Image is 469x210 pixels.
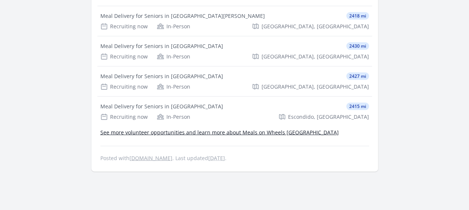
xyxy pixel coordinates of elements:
[100,73,223,80] div: Meal Delivery for Seniors in [GEOGRAPHIC_DATA]
[346,73,369,80] span: 2427 mi
[157,83,190,90] div: In-Person
[100,53,148,60] div: Recruiting now
[346,42,369,50] span: 2430 mi
[157,53,190,60] div: In-Person
[346,103,369,110] span: 2415 mi
[97,36,372,66] a: Meal Delivery for Seniors in [GEOGRAPHIC_DATA] 2430 mi Recruiting now In-Person [GEOGRAPHIC_DATA]...
[100,129,339,136] a: See more volunteer opportunities and learn more about Meals on Wheels [GEOGRAPHIC_DATA]
[97,6,372,36] a: Meal Delivery for Seniors in [GEOGRAPHIC_DATA][PERSON_NAME] 2418 mi Recruiting now In-Person [GEO...
[100,103,223,110] div: Meal Delivery for Seniors in [GEOGRAPHIC_DATA]
[262,83,369,90] span: [GEOGRAPHIC_DATA], [GEOGRAPHIC_DATA]
[262,53,369,60] span: [GEOGRAPHIC_DATA], [GEOGRAPHIC_DATA]
[129,155,172,162] a: [DOMAIN_NAME]
[100,12,265,20] div: Meal Delivery for Seniors in [GEOGRAPHIC_DATA][PERSON_NAME]
[100,42,223,50] div: Meal Delivery for Seniors in [GEOGRAPHIC_DATA]
[100,23,148,30] div: Recruiting now
[97,67,372,96] a: Meal Delivery for Seniors in [GEOGRAPHIC_DATA] 2427 mi Recruiting now In-Person [GEOGRAPHIC_DATA]...
[97,97,372,127] a: Meal Delivery for Seniors in [GEOGRAPHIC_DATA] 2415 mi Recruiting now In-Person Escondido, [GEOGR...
[100,83,148,90] div: Recruiting now
[157,23,190,30] div: In-Person
[288,113,369,121] span: Escondido, [GEOGRAPHIC_DATA]
[100,155,369,161] p: Posted with . Last updated .
[157,113,190,121] div: In-Person
[262,23,369,30] span: [GEOGRAPHIC_DATA], [GEOGRAPHIC_DATA]
[100,113,148,121] div: Recruiting now
[208,155,225,162] abbr: Sat, Jun 21, 2025 9:33 PM
[346,12,369,20] span: 2418 mi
